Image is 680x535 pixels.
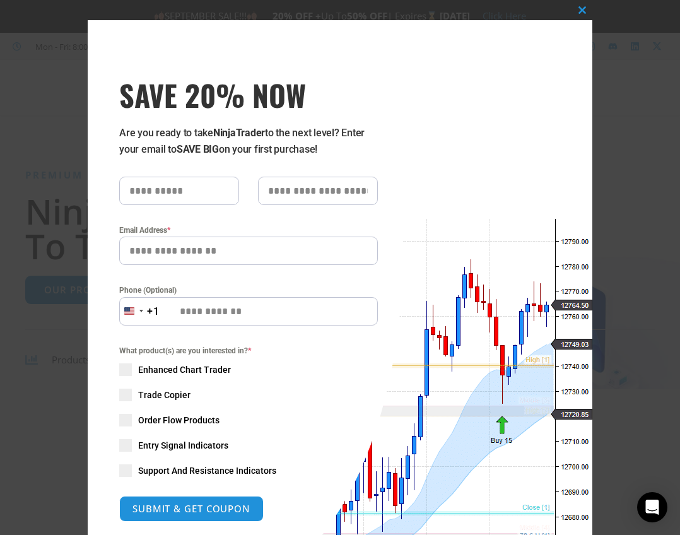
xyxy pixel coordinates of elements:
button: Selected country [119,297,160,326]
div: +1 [147,303,160,320]
strong: SAVE BIG [177,143,219,155]
label: Order Flow Products [119,414,378,426]
button: SUBMIT & GET COUPON [119,496,264,522]
span: Support And Resistance Indicators [138,464,276,477]
label: Email Address [119,224,378,237]
label: Enhanced Chart Trader [119,363,378,376]
p: Are you ready to take to the next level? Enter your email to on your first purchase! [119,125,378,158]
label: Entry Signal Indicators [119,439,378,452]
span: Order Flow Products [138,414,220,426]
span: Trade Copier [138,389,191,401]
label: Support And Resistance Indicators [119,464,378,477]
strong: NinjaTrader [213,127,265,139]
div: Open Intercom Messenger [637,492,667,522]
label: Phone (Optional) [119,284,378,297]
span: What product(s) are you interested in? [119,344,378,357]
span: SAVE 20% NOW [119,77,378,112]
label: Trade Copier [119,389,378,401]
span: Enhanced Chart Trader [138,363,231,376]
span: Entry Signal Indicators [138,439,228,452]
